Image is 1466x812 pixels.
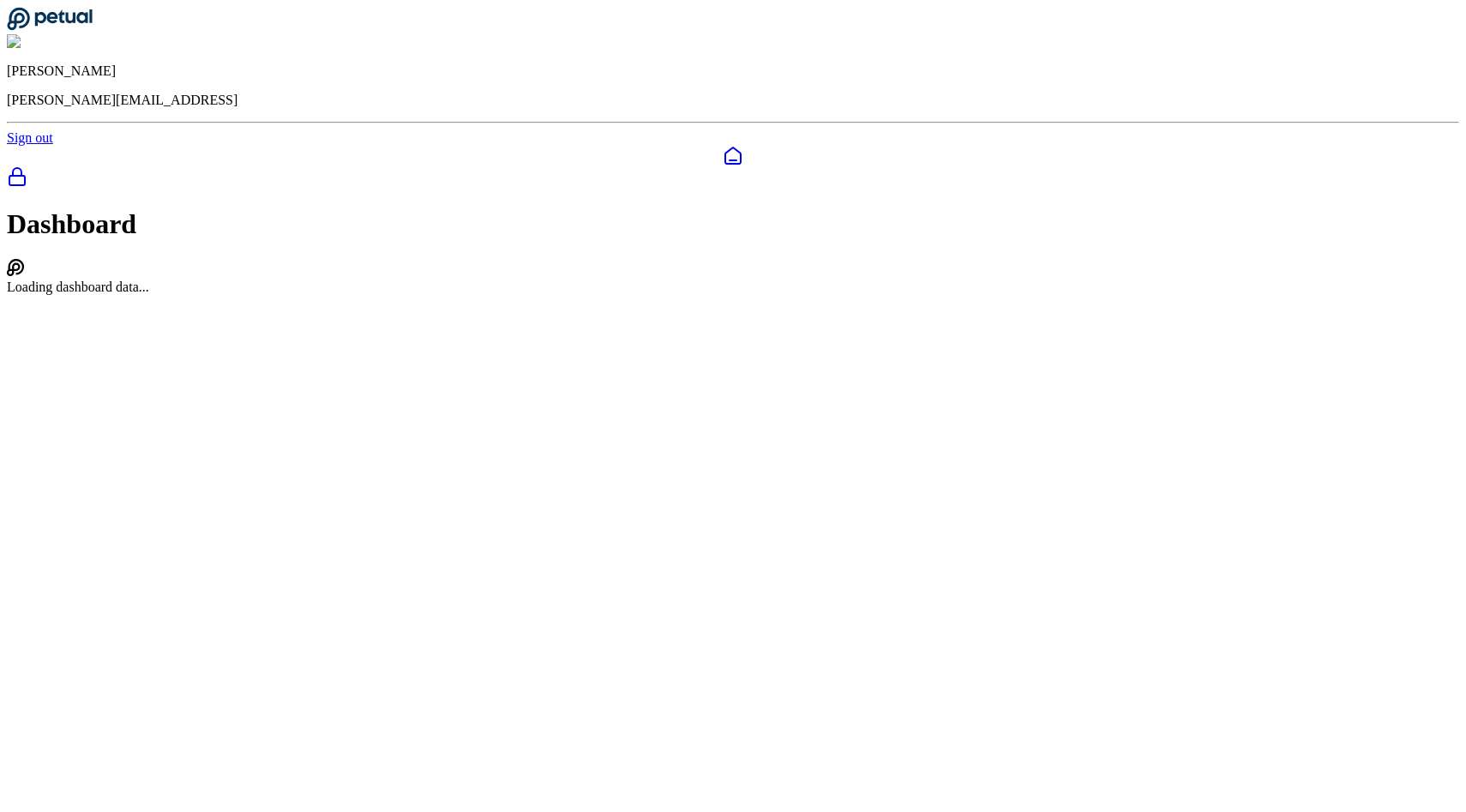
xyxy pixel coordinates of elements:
[7,34,81,50] img: Andrew Li
[7,93,1459,108] p: [PERSON_NAME][EMAIL_ADDRESS]
[7,63,1459,79] p: [PERSON_NAME]
[7,280,1459,295] div: Loading dashboard data...
[7,146,1459,166] a: Dashboard
[7,19,93,33] a: Go to Dashboard
[7,166,1459,190] a: SOC
[7,208,1459,240] h1: Dashboard
[7,130,53,145] a: Sign out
